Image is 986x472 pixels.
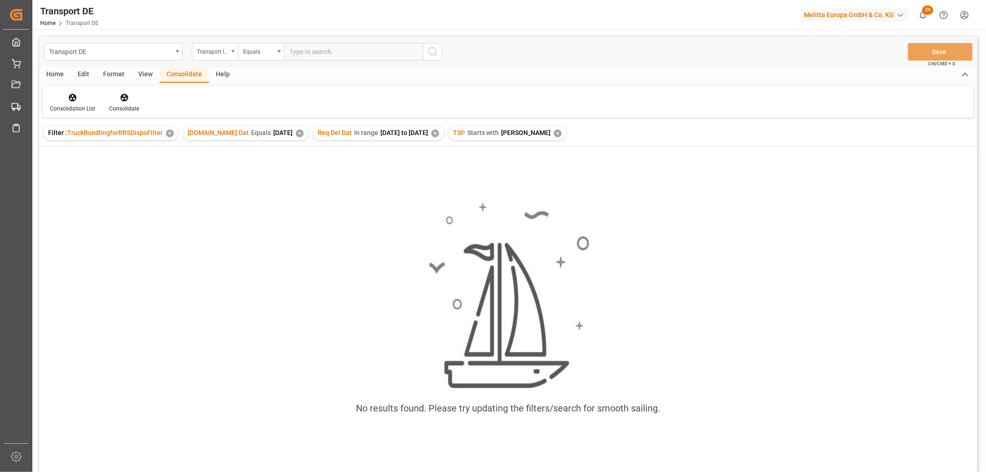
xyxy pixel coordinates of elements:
div: Transport DE [40,4,98,18]
div: ✕ [166,129,174,137]
button: open menu [44,43,183,61]
span: [DATE] [273,129,293,136]
img: smooth_sailing.jpeg [428,201,589,390]
div: Consolidate [159,67,209,83]
div: Edit [71,67,96,83]
span: Equals [251,129,271,136]
span: 24 [922,6,933,15]
div: Consolidate [109,104,139,113]
button: Help Center [933,5,954,25]
button: open menu [192,43,238,61]
span: TSP [453,129,465,136]
button: show 24 new notifications [913,5,933,25]
span: Starts with [467,129,499,136]
div: Equals [243,45,275,56]
span: TruckBundlingforRRSDispoFIlter [67,129,163,136]
div: No results found. Please try updating the filters/search for smooth sailing. [356,401,661,415]
button: open menu [238,43,284,61]
input: Type to search [284,43,423,61]
div: Transport DE [49,45,172,57]
button: Melitta Europa GmbH & Co. KG [800,6,913,24]
span: In range [354,129,378,136]
button: Save [908,43,973,61]
button: search button [423,43,442,61]
div: ✕ [431,129,439,137]
div: View [131,67,159,83]
div: ✕ [554,129,562,137]
div: Transport ID Logward [197,45,228,56]
div: Help [209,67,237,83]
span: [DATE] to [DATE] [380,129,428,136]
span: Ctrl/CMD + S [928,60,955,67]
a: Home [40,20,55,26]
div: Home [39,67,71,83]
span: Req Del Dat [318,129,352,136]
div: Consolidation List [50,104,95,113]
span: Filter : [48,129,67,136]
div: ✕ [296,129,304,137]
div: Melitta Europa GmbH & Co. KG [800,8,909,22]
div: Format [96,67,131,83]
span: [DOMAIN_NAME] Dat [188,129,249,136]
span: [PERSON_NAME] [501,129,551,136]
